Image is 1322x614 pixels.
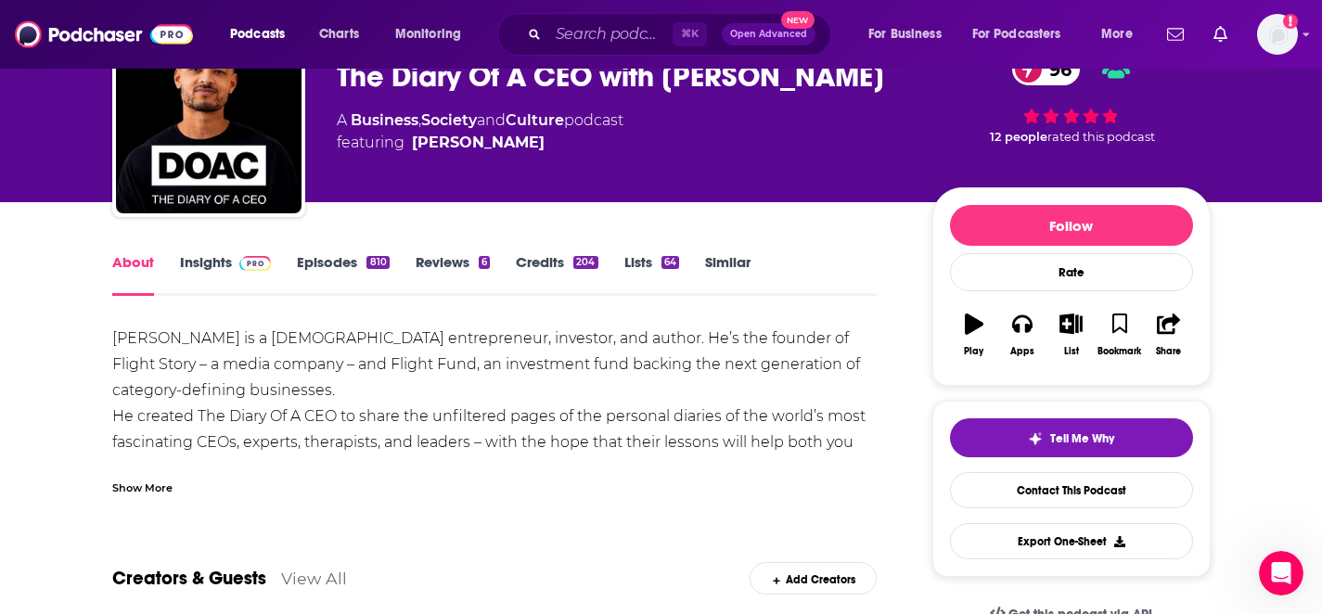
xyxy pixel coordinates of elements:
a: Show notifications dropdown [1160,19,1191,50]
img: tell me why sparkle [1028,431,1043,446]
a: Culture [506,111,564,129]
div: Share [1156,346,1181,357]
span: Tell Me Why [1050,431,1114,446]
input: Search podcasts, credits, & more... [548,19,673,49]
span: ⌘ K [673,22,707,46]
button: tell me why sparkleTell Me Why [950,418,1193,457]
button: Share [1144,301,1192,368]
span: Podcasts [230,21,285,47]
span: For Business [868,21,942,47]
span: More [1101,21,1133,47]
span: Charts [319,21,359,47]
span: rated this podcast [1047,130,1155,144]
button: Follow [950,205,1193,246]
span: Logged in as AmberTina [1257,14,1298,55]
button: open menu [855,19,965,49]
a: Steven Bartlett [412,132,545,154]
span: 96 [1031,53,1081,85]
button: Show profile menu [1257,14,1298,55]
span: New [781,11,815,29]
a: 96 [1012,53,1081,85]
iframe: Intercom live chat [1259,551,1303,595]
a: Reviews6 [416,253,490,296]
button: open menu [217,19,309,49]
div: Play [964,346,983,357]
button: Export One-Sheet [950,523,1193,559]
a: Creators & Guests [112,567,266,590]
div: 64 [661,256,679,269]
a: Charts [307,19,370,49]
button: Apps [998,301,1046,368]
div: 96 12 peoplerated this podcast [932,41,1211,156]
div: A podcast [337,109,623,154]
a: View All [281,569,347,588]
span: 12 people [990,130,1047,144]
a: Episodes810 [297,253,389,296]
button: open menu [1088,19,1156,49]
div: Rate [950,253,1193,291]
div: 6 [479,256,490,269]
a: Credits204 [516,253,597,296]
button: Play [950,301,998,368]
div: Bookmark [1097,346,1141,357]
img: Podchaser Pro [239,256,272,271]
div: 810 [366,256,389,269]
a: Show notifications dropdown [1206,19,1235,50]
span: featuring [337,132,623,154]
a: Contact This Podcast [950,472,1193,508]
a: Business [351,111,418,129]
button: open menu [960,19,1088,49]
a: About [112,253,154,296]
span: Open Advanced [730,30,807,39]
a: Similar [705,253,751,296]
button: Open AdvancedNew [722,23,815,45]
span: and [477,111,506,129]
div: 204 [573,256,597,269]
img: Podchaser - Follow, Share and Rate Podcasts [15,17,193,52]
img: User Profile [1257,14,1298,55]
svg: Add a profile image [1283,14,1298,29]
span: , [418,111,421,129]
a: Society [421,111,477,129]
div: Add Creators [750,562,877,595]
div: Search podcasts, credits, & more... [515,13,849,56]
a: InsightsPodchaser Pro [180,253,272,296]
img: The Diary Of A CEO with Steven Bartlett [116,28,302,213]
button: Bookmark [1096,301,1144,368]
span: For Podcasters [972,21,1061,47]
div: Apps [1010,346,1034,357]
div: List [1064,346,1079,357]
button: open menu [382,19,485,49]
a: Lists64 [624,253,679,296]
span: Monitoring [395,21,461,47]
button: List [1046,301,1095,368]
